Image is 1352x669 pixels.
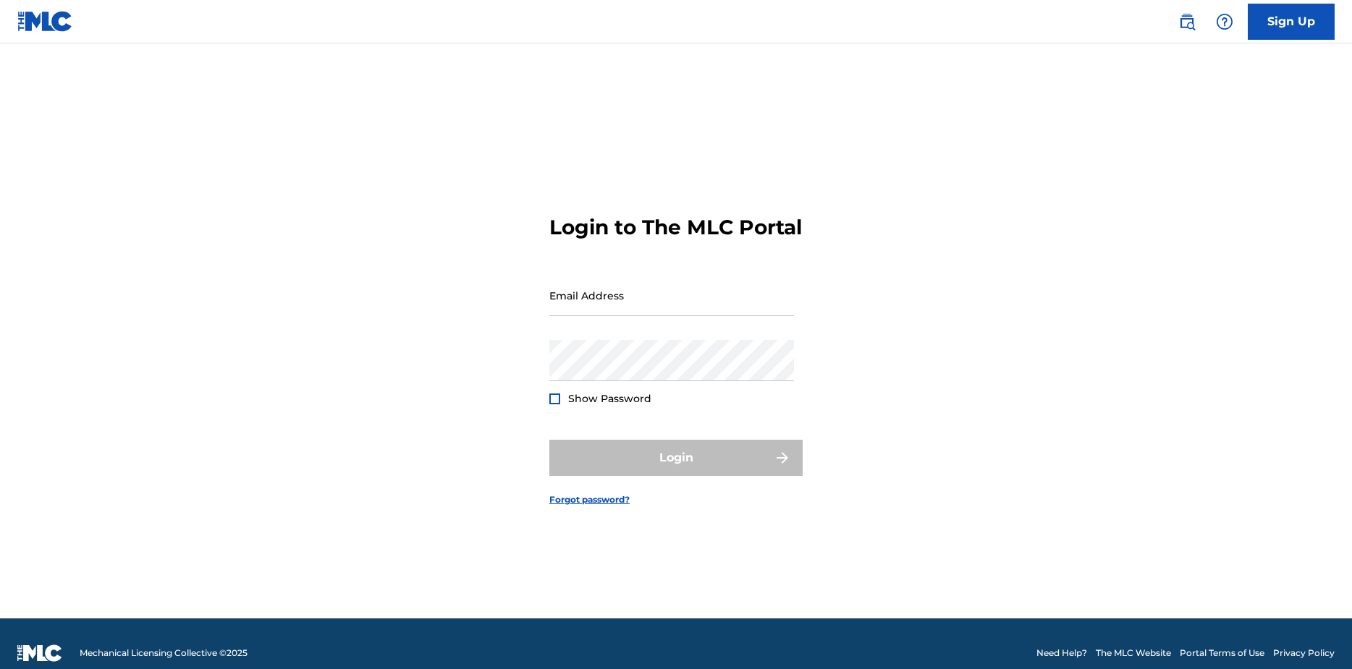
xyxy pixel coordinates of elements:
[1036,647,1087,660] a: Need Help?
[17,11,73,32] img: MLC Logo
[1173,7,1201,36] a: Public Search
[1273,647,1335,660] a: Privacy Policy
[549,215,802,240] h3: Login to The MLC Portal
[549,493,630,506] a: Forgot password?
[1216,13,1233,30] img: help
[1180,647,1264,660] a: Portal Terms of Use
[568,392,651,405] span: Show Password
[80,647,248,660] span: Mechanical Licensing Collective © 2025
[1248,4,1335,40] a: Sign Up
[1178,13,1196,30] img: search
[1096,647,1171,660] a: The MLC Website
[17,644,62,662] img: logo
[1210,7,1239,36] div: Help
